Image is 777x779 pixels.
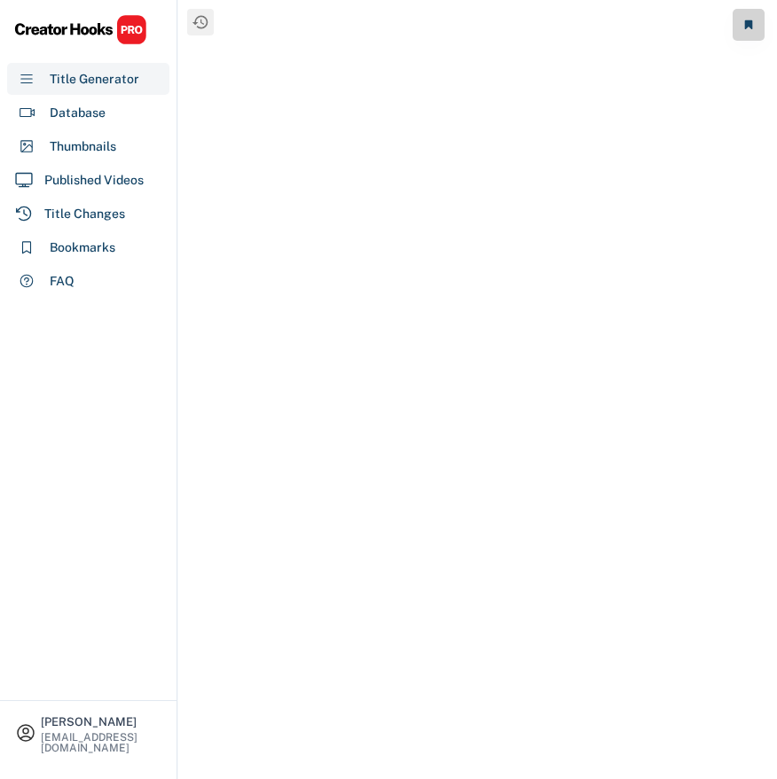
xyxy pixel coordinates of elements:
img: CHPRO%20Logo.svg [14,14,147,45]
div: Database [50,104,106,122]
div: Published Videos [44,171,144,190]
div: Title Generator [50,70,139,89]
div: [EMAIL_ADDRESS][DOMAIN_NAME] [41,732,161,753]
div: [PERSON_NAME] [41,716,161,728]
div: Title Changes [44,205,125,223]
div: FAQ [50,272,75,291]
div: Thumbnails [50,137,116,156]
div: Bookmarks [50,238,115,257]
